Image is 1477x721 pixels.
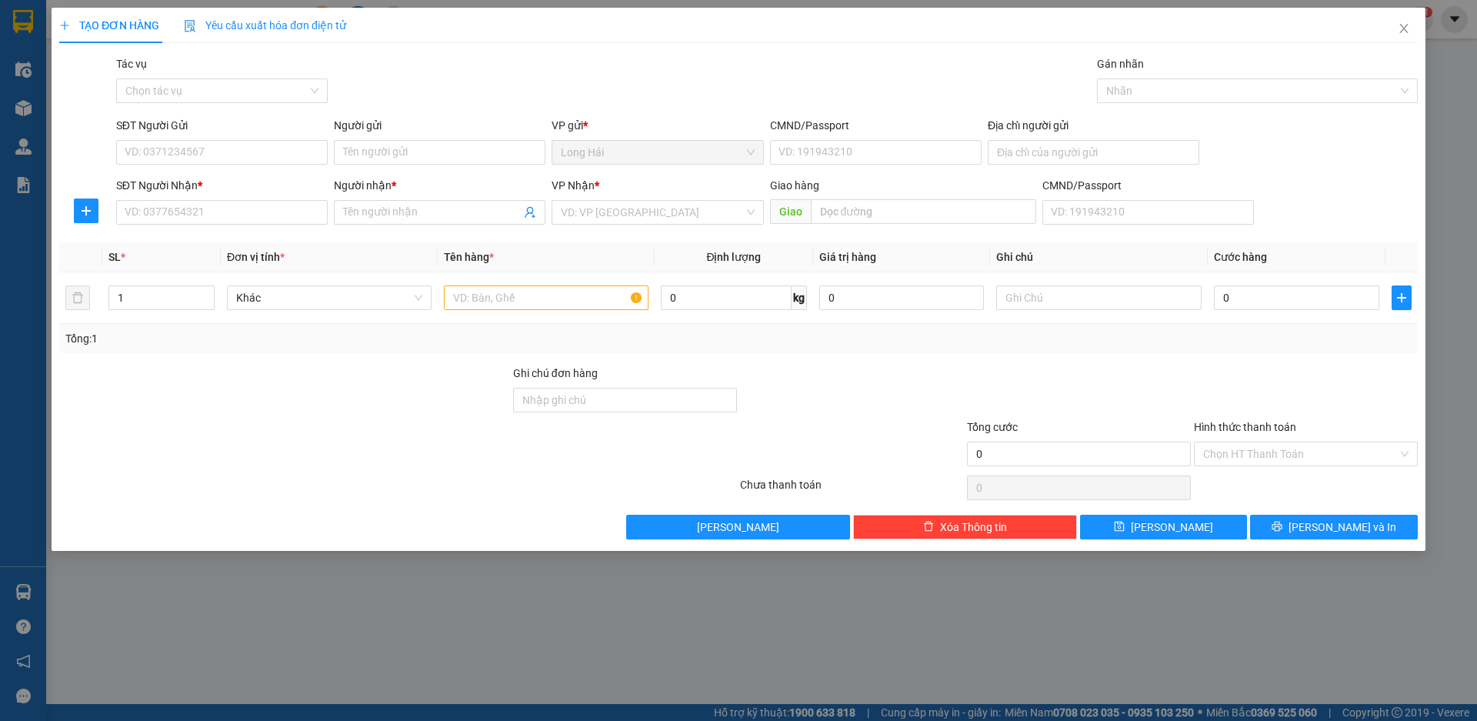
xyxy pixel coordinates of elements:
[65,285,90,310] button: delete
[854,515,1078,539] button: deleteXóa Thông tin
[1392,292,1411,304] span: plus
[184,19,346,32] span: Yêu cầu xuất hóa đơn điện tử
[1398,22,1410,35] span: close
[627,515,851,539] button: [PERSON_NAME]
[59,20,70,31] span: plus
[132,15,168,31] span: Nhận:
[65,330,570,347] div: Tổng: 1
[116,177,328,194] div: SĐT Người Nhận
[988,117,1199,134] div: Địa chỉ người gửi
[334,177,545,194] div: Người nhận
[12,101,26,117] span: R :
[236,286,422,309] span: Khác
[1392,285,1412,310] button: plus
[770,199,811,224] span: Giao
[967,421,1018,433] span: Tổng cước
[1272,521,1282,533] span: printer
[1097,58,1144,70] label: Gán nhãn
[770,117,982,134] div: CMND/Passport
[1251,515,1418,539] button: printer[PERSON_NAME] và In
[334,117,545,134] div: Người gửi
[997,285,1202,310] input: Ghi Chú
[1042,177,1254,194] div: CMND/Passport
[991,242,1208,272] th: Ghi chú
[75,205,98,217] span: plus
[1289,519,1396,536] span: [PERSON_NAME] và In
[1214,251,1267,263] span: Cước hàng
[444,285,648,310] input: VD: Bàn, Ghế
[513,367,598,379] label: Ghi chú đơn hàng
[988,140,1199,165] input: Địa chỉ của người gửi
[525,206,537,219] span: user-add
[116,58,147,70] label: Tác vụ
[552,179,595,192] span: VP Nhận
[811,199,1036,224] input: Dọc đường
[698,519,780,536] span: [PERSON_NAME]
[1194,421,1296,433] label: Hình thức thanh toán
[792,285,807,310] span: kg
[819,251,876,263] span: Giá trị hàng
[444,251,494,263] span: Tên hàng
[940,519,1007,536] span: Xóa Thông tin
[108,251,121,263] span: SL
[13,50,121,72] div: 0797919595
[13,72,121,90] div: LONG HAI
[184,20,196,32] img: icon
[132,13,239,50] div: 93 NTB Q1
[923,521,934,533] span: delete
[59,19,159,32] span: TẠO ĐƠN HÀNG
[132,50,239,68] div: NAM
[12,99,123,118] div: 160.000
[116,117,328,134] div: SĐT Người Gửi
[13,13,121,32] div: Long Hải
[1132,519,1214,536] span: [PERSON_NAME]
[562,141,755,164] span: Long Hải
[13,15,37,31] span: Gửi:
[738,476,965,503] div: Chưa thanh toán
[74,199,98,223] button: plus
[1115,521,1125,533] span: save
[770,179,819,192] span: Giao hàng
[513,388,737,412] input: Ghi chú đơn hàng
[227,251,285,263] span: Đơn vị tính
[13,32,121,50] div: LAM
[552,117,764,134] div: VP gửi
[819,285,985,310] input: 0
[1080,515,1247,539] button: save[PERSON_NAME]
[1382,8,1425,51] button: Close
[707,251,762,263] span: Định lượng
[132,68,239,90] div: 0909136316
